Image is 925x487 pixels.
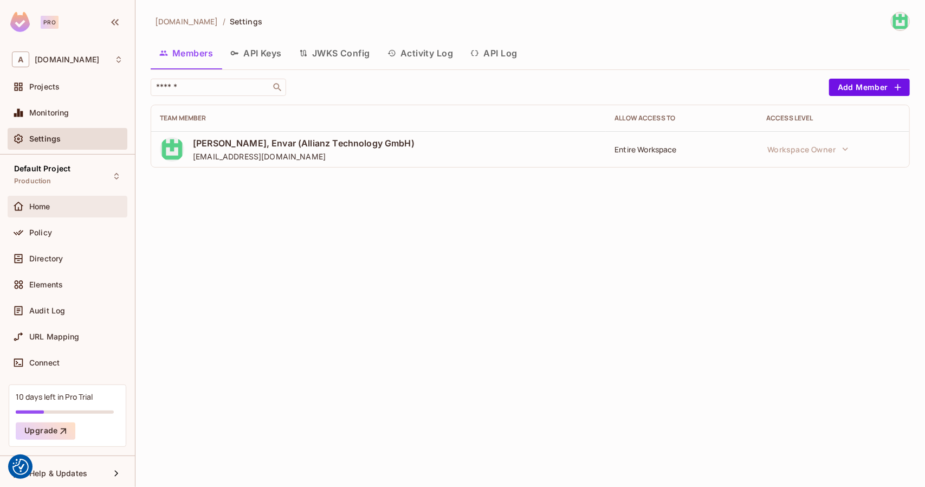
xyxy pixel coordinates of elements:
span: Workspace: allianz.at [35,55,99,64]
img: Ahmed, Envar (Allianz Technology GmbH) [891,12,909,30]
span: URL Mapping [29,332,80,341]
button: API Log [462,40,526,67]
button: Members [151,40,222,67]
button: Add Member [829,79,910,96]
li: / [223,16,225,27]
div: Pro [41,16,59,29]
button: JWKS Config [290,40,379,67]
div: Access Level [766,114,901,123]
div: Allow Access to [614,114,749,123]
span: Connect [29,358,60,367]
span: Elements [29,280,63,289]
button: Activity Log [379,40,462,67]
span: Help & Updates [29,469,87,478]
img: Revisit consent button [12,459,29,475]
span: Projects [29,82,60,91]
button: API Keys [222,40,290,67]
span: Audit Log [29,306,65,315]
span: [PERSON_NAME], Envar (Allianz Technology GmbH) [193,137,415,149]
div: 10 days left in Pro Trial [16,392,93,402]
span: Settings [230,16,262,27]
button: Upgrade [16,422,75,440]
span: Settings [29,134,61,143]
img: 186045863 [160,137,184,162]
span: Policy [29,228,52,237]
span: [EMAIL_ADDRESS][DOMAIN_NAME] [193,151,415,162]
span: Home [29,202,50,211]
span: [DOMAIN_NAME] [155,16,218,27]
span: Monitoring [29,108,69,117]
div: Entire Workspace [614,144,749,155]
span: Directory [29,254,63,263]
img: SReyMgAAAABJRU5ErkJggg== [10,12,30,32]
button: Workspace Owner [762,138,854,160]
span: A [12,52,29,67]
span: Production [14,177,51,185]
div: Team Member [160,114,597,123]
button: Consent Preferences [12,459,29,475]
span: Default Project [14,164,70,173]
